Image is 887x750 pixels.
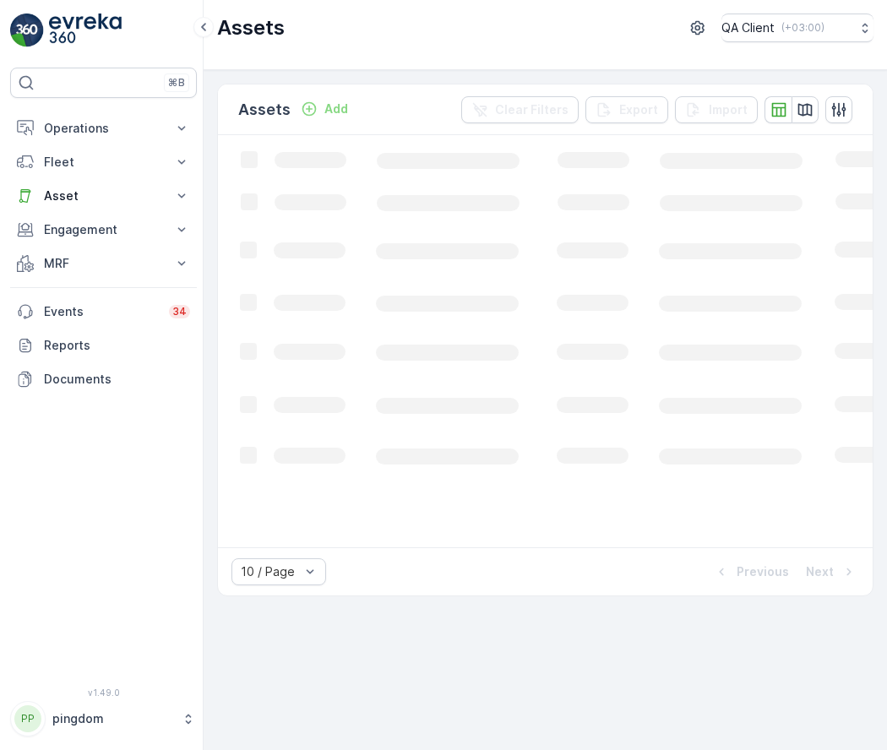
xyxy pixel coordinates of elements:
[711,562,791,582] button: Previous
[461,96,579,123] button: Clear Filters
[10,701,197,736] button: PPpingdom
[806,563,834,580] p: Next
[585,96,668,123] button: Export
[172,305,187,318] p: 34
[10,687,197,698] span: v 1.49.0
[10,295,197,329] a: Events34
[619,101,658,118] p: Export
[44,337,190,354] p: Reports
[709,101,748,118] p: Import
[44,187,163,204] p: Asset
[10,179,197,213] button: Asset
[44,154,163,171] p: Fleet
[217,14,285,41] p: Assets
[721,14,873,42] button: QA Client(+03:00)
[44,303,159,320] p: Events
[804,562,859,582] button: Next
[10,145,197,179] button: Fleet
[14,705,41,732] div: PP
[10,213,197,247] button: Engagement
[737,563,789,580] p: Previous
[44,221,163,238] p: Engagement
[721,19,775,36] p: QA Client
[49,14,122,47] img: logo_light-DOdMpM7g.png
[168,76,185,90] p: ⌘B
[44,371,190,388] p: Documents
[781,21,824,35] p: ( +03:00 )
[10,362,197,396] a: Documents
[44,255,163,272] p: MRF
[10,247,197,280] button: MRF
[675,96,758,123] button: Import
[52,710,173,727] p: pingdom
[44,120,163,137] p: Operations
[10,111,197,145] button: Operations
[294,99,355,119] button: Add
[324,101,348,117] p: Add
[495,101,569,118] p: Clear Filters
[10,14,44,47] img: logo
[238,98,291,122] p: Assets
[10,329,197,362] a: Reports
